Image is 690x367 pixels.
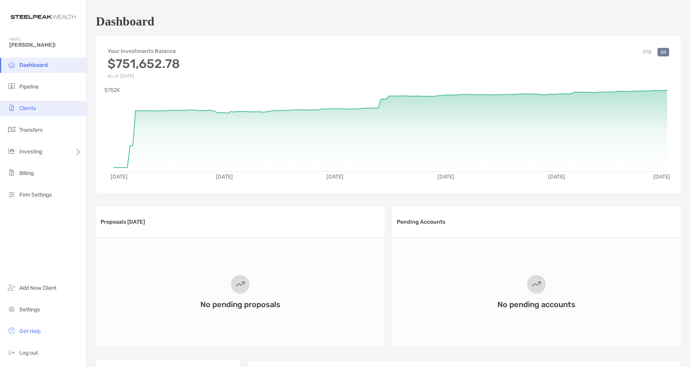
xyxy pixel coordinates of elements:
[9,42,82,48] span: [PERSON_NAME]!
[216,173,233,180] text: [DATE]
[7,82,16,91] img: pipeline icon
[397,219,445,225] h3: Pending Accounts
[108,56,180,71] h3: $751,652.78
[96,14,154,29] h1: Dashboard
[19,83,39,90] span: Pipeline
[19,306,40,313] span: Settings
[7,283,16,292] img: add_new_client icon
[7,125,16,134] img: transfers icon
[7,190,16,199] img: firm-settings icon
[19,285,56,291] span: Add New Client
[19,328,41,335] span: Get Help
[7,348,16,357] img: logout icon
[19,105,36,112] span: Clients
[104,87,120,93] text: $752K
[548,173,565,180] text: [DATE]
[111,173,128,180] text: [DATE]
[7,103,16,112] img: clients icon
[497,300,576,309] h3: No pending accounts
[19,62,48,68] span: Dashboard
[19,170,34,177] span: Billing
[19,192,52,198] span: Firm Settings
[7,168,16,177] img: billing icon
[437,173,454,180] text: [DATE]
[658,48,669,56] button: All
[200,300,280,309] h3: No pending proposals
[7,304,16,314] img: settings icon
[9,3,77,31] img: Zoe Logo
[639,48,654,56] button: YTD
[7,146,16,156] img: investing icon
[19,148,42,155] span: Investing
[653,173,670,180] text: [DATE]
[7,60,16,69] img: dashboard icon
[7,326,16,335] img: get-help icon
[108,73,180,79] p: As of [DATE]
[19,350,38,356] span: Log out
[101,219,145,225] h3: Proposals [DATE]
[19,127,43,133] span: Transfers
[108,48,180,54] h4: Your Investments Balance
[326,173,343,180] text: [DATE]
